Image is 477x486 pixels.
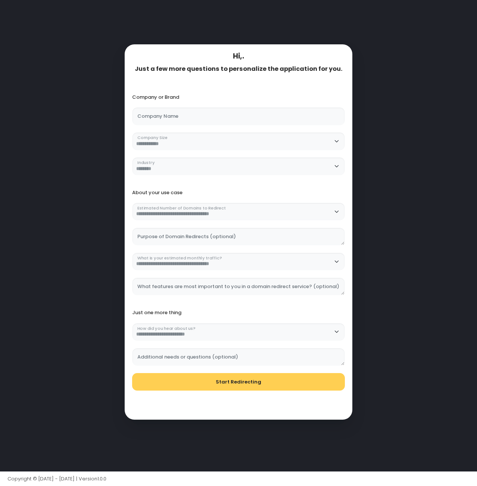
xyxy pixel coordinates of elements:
[132,94,345,100] div: Company or Brand
[132,190,345,196] div: About your use case
[132,52,345,60] div: Hi, .
[132,373,345,391] button: Start Redirecting
[7,475,106,482] span: Copyright © [DATE] - [DATE] | Version 1.0.0
[132,310,345,316] div: Just one more thing
[132,65,345,73] div: Just a few more questions to personalize the application for you.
